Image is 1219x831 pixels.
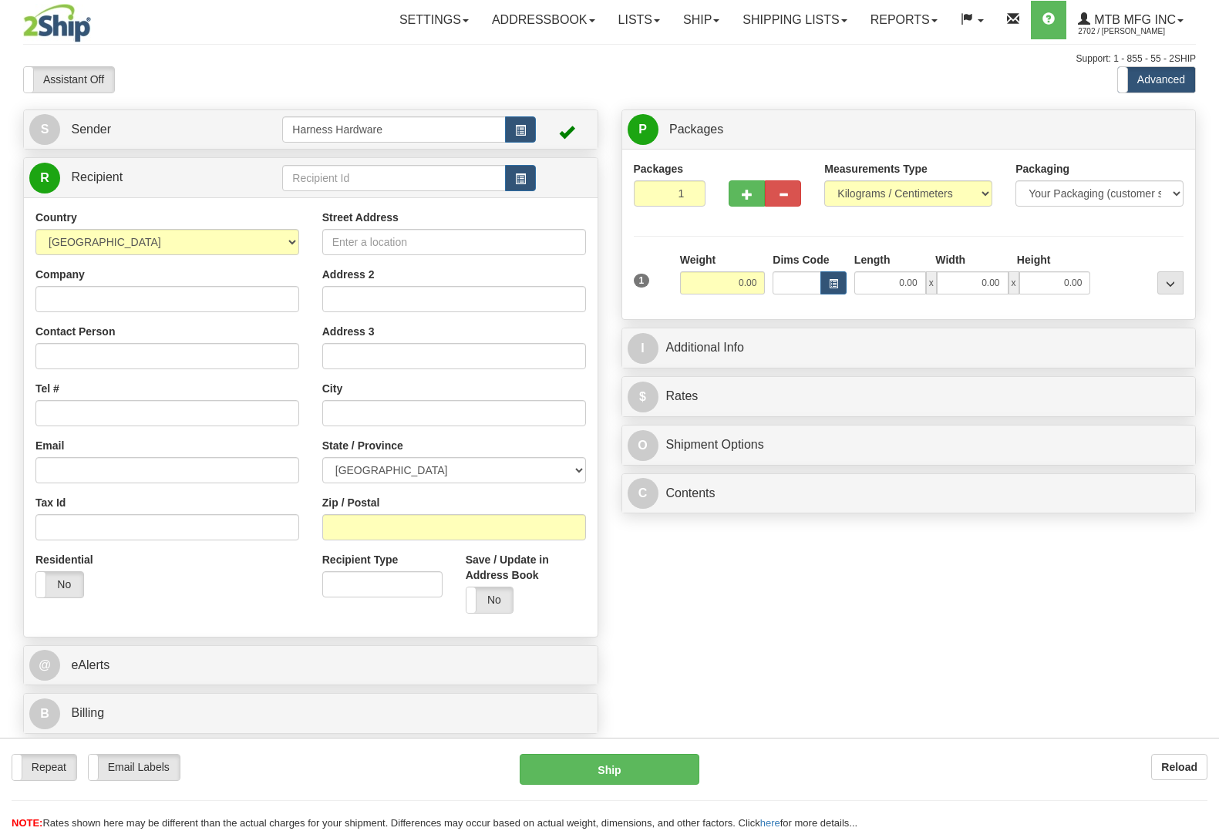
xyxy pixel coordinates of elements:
span: @ [29,650,60,681]
label: Residential [35,552,93,567]
a: Reports [859,1,949,39]
a: Lists [607,1,672,39]
a: S Sender [29,114,282,146]
span: Billing [71,706,104,719]
a: Settings [388,1,480,39]
a: $Rates [628,381,1190,412]
label: No [466,587,514,612]
a: IAdditional Info [628,332,1190,364]
span: Packages [669,123,723,136]
b: Reload [1161,761,1197,773]
label: Street Address [322,210,399,225]
span: $ [628,382,658,412]
label: City [322,381,342,396]
a: Shipping lists [731,1,858,39]
label: Assistant Off [24,67,114,92]
label: Address 3 [322,324,375,339]
button: Reload [1151,754,1207,780]
label: Measurements Type [824,161,928,177]
label: Height [1017,252,1051,267]
span: x [1009,271,1019,294]
span: 2702 / [PERSON_NAME] [1078,24,1194,39]
label: Address 2 [322,267,375,282]
img: logo2702.jpg [23,4,91,42]
label: Weight [680,252,716,267]
span: R [29,163,60,193]
input: Recipient Id [282,165,505,191]
label: State / Province [322,438,403,453]
label: Zip / Postal [322,495,380,510]
a: @ eAlerts [29,650,592,681]
span: S [29,114,60,145]
span: C [628,478,658,509]
input: Sender Id [282,116,505,143]
a: P Packages [628,114,1190,146]
div: ... [1157,271,1184,294]
iframe: chat widget [1184,337,1217,494]
label: Contact Person [35,324,115,339]
label: Email Labels [89,755,180,779]
label: Email [35,438,64,453]
a: here [760,817,780,829]
label: Recipient Type [322,552,399,567]
label: Dims Code [773,252,829,267]
a: OShipment Options [628,429,1190,461]
a: MTB MFG INC 2702 / [PERSON_NAME] [1066,1,1195,39]
input: Enter a location [322,229,586,255]
span: B [29,698,60,729]
label: Repeat [12,755,76,779]
label: Length [854,252,891,267]
a: Addressbook [480,1,607,39]
span: I [628,333,658,364]
a: CContents [628,478,1190,510]
span: NOTE: [12,817,42,829]
label: Company [35,267,85,282]
button: Ship [520,754,699,785]
span: P [628,114,658,145]
span: Sender [71,123,111,136]
label: Tel # [35,381,59,396]
label: Save / Update in Address Book [466,552,586,583]
span: 1 [634,274,650,288]
span: Recipient [71,170,123,183]
span: MTB MFG INC [1090,13,1176,26]
span: x [926,271,937,294]
label: Packaging [1015,161,1069,177]
a: Ship [672,1,731,39]
label: No [36,572,83,597]
a: B Billing [29,698,592,729]
label: Advanced [1118,67,1195,92]
label: Country [35,210,77,225]
a: R Recipient [29,162,254,193]
span: eAlerts [71,658,109,671]
div: Support: 1 - 855 - 55 - 2SHIP [23,52,1196,66]
label: Packages [634,161,684,177]
label: Tax Id [35,495,66,510]
span: O [628,430,658,461]
label: Width [935,252,965,267]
